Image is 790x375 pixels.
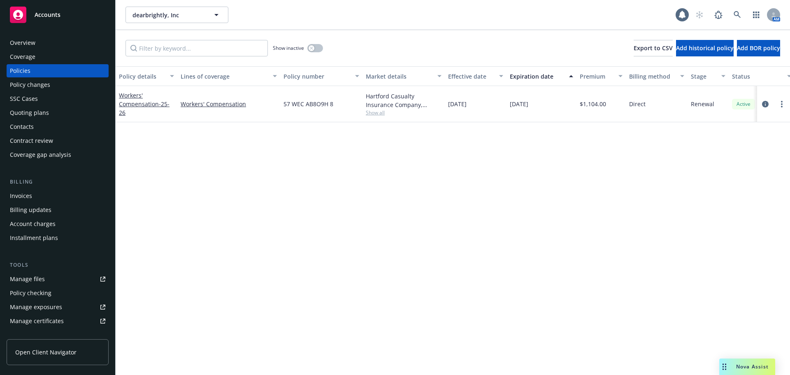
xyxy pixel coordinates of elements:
[7,36,109,49] a: Overview
[7,328,109,342] a: Manage claims
[580,72,613,81] div: Premium
[732,72,782,81] div: Status
[7,120,109,133] a: Contacts
[448,100,467,108] span: [DATE]
[119,72,165,81] div: Policy details
[10,92,38,105] div: SSC Cases
[7,106,109,119] a: Quoting plans
[10,50,35,63] div: Coverage
[10,300,62,314] div: Manage exposures
[177,66,280,86] button: Lines of coverage
[10,286,51,300] div: Policy checking
[691,72,716,81] div: Stage
[10,231,58,245] div: Installment plans
[507,66,576,86] button: Expiration date
[7,148,109,161] a: Coverage gap analysis
[10,273,45,286] div: Manage files
[181,100,277,108] a: Workers' Compensation
[576,66,626,86] button: Premium
[280,66,362,86] button: Policy number
[181,72,268,81] div: Lines of coverage
[116,66,177,86] button: Policy details
[119,91,170,116] a: Workers' Compensation
[510,72,564,81] div: Expiration date
[273,44,304,51] span: Show inactive
[10,314,64,328] div: Manage certificates
[10,203,51,217] div: Billing updates
[7,78,109,91] a: Policy changes
[7,314,109,328] a: Manage certificates
[366,72,432,81] div: Market details
[366,109,441,116] span: Show all
[125,7,228,23] button: dearbrightly, Inc
[125,40,268,56] input: Filter by keyword...
[10,148,71,161] div: Coverage gap analysis
[7,189,109,203] a: Invoices
[283,72,350,81] div: Policy number
[676,40,734,56] button: Add historical policy
[676,44,734,52] span: Add historical policy
[7,92,109,105] a: SSC Cases
[445,66,507,86] button: Effective date
[691,100,714,108] span: Renewal
[735,100,752,108] span: Active
[10,217,56,231] div: Account charges
[7,64,109,77] a: Policies
[510,100,528,108] span: [DATE]
[719,359,730,375] div: Drag to move
[10,328,51,342] div: Manage claims
[634,44,673,52] span: Export to CSV
[719,359,775,375] button: Nova Assist
[7,203,109,217] a: Billing updates
[7,50,109,63] a: Coverage
[634,40,673,56] button: Export to CSV
[283,100,333,108] span: 57 WEC AB8O9H 8
[7,286,109,300] a: Policy checking
[132,11,204,19] span: dearbrightly, Inc
[7,231,109,245] a: Installment plans
[35,12,60,18] span: Accounts
[7,217,109,231] a: Account charges
[710,7,727,23] a: Report a Bug
[7,3,109,26] a: Accounts
[10,120,34,133] div: Contacts
[366,92,441,109] div: Hartford Casualty Insurance Company, Hartford Insurance Group
[729,7,746,23] a: Search
[15,348,77,356] span: Open Client Navigator
[7,273,109,286] a: Manage files
[777,99,787,109] a: more
[10,64,30,77] div: Policies
[7,261,109,269] div: Tools
[10,134,53,147] div: Contract review
[448,72,494,81] div: Effective date
[362,66,445,86] button: Market details
[736,363,769,370] span: Nova Assist
[580,100,606,108] span: $1,104.00
[7,300,109,314] a: Manage exposures
[691,7,708,23] a: Start snowing
[737,44,780,52] span: Add BOR policy
[688,66,729,86] button: Stage
[748,7,764,23] a: Switch app
[737,40,780,56] button: Add BOR policy
[10,106,49,119] div: Quoting plans
[10,189,32,203] div: Invoices
[760,99,770,109] a: circleInformation
[629,100,646,108] span: Direct
[7,134,109,147] a: Contract review
[626,66,688,86] button: Billing method
[10,36,35,49] div: Overview
[10,78,50,91] div: Policy changes
[629,72,675,81] div: Billing method
[7,178,109,186] div: Billing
